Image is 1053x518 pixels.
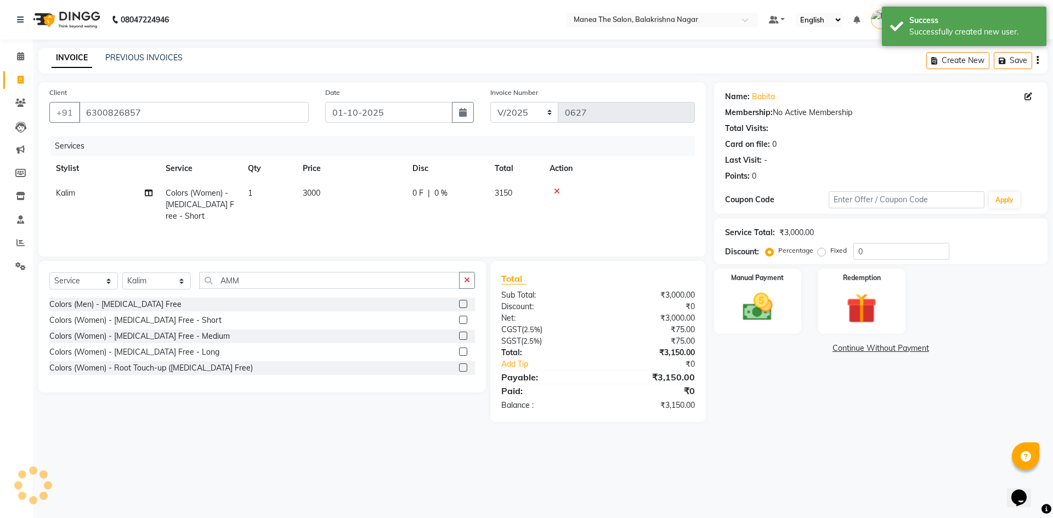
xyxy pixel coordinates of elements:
div: ₹3,000.00 [779,227,814,238]
div: ₹75.00 [598,324,703,335]
div: Coupon Code [725,194,829,206]
div: ₹3,150.00 [598,371,703,384]
div: Name: [725,91,750,103]
div: ₹3,150.00 [598,400,703,411]
div: Sub Total: [493,289,598,301]
button: Apply [989,192,1020,208]
label: Redemption [843,273,881,283]
div: ₹0 [598,301,703,312]
div: 0 [772,139,777,150]
div: ₹75.00 [598,335,703,347]
div: Card on file: [725,139,770,150]
span: CGST [501,325,522,334]
div: ( ) [493,335,598,347]
label: Date [325,88,340,98]
div: ( ) [493,324,598,335]
span: 3150 [495,188,512,198]
span: Total [501,273,526,284]
span: 1 [248,188,252,198]
button: Create New [926,52,989,69]
div: Colors (Men) - [MEDICAL_DATA] Free [49,299,182,310]
div: Discount: [493,301,598,312]
input: Enter Offer / Coupon Code [829,191,984,208]
span: 3000 [303,188,320,198]
div: Membership: [725,107,773,118]
div: ₹3,150.00 [598,347,703,358]
th: Total [488,156,543,181]
label: Percentage [778,246,813,255]
div: ₹0 [598,384,703,397]
span: | [428,187,430,199]
img: _gift.svg [837,289,886,327]
span: Kalim [56,188,75,198]
a: Continue Without Payment [716,343,1045,354]
div: Balance : [493,400,598,411]
div: Successfully created new user. [909,26,1038,38]
a: INVOICE [52,48,92,68]
div: Colors (Women) - [MEDICAL_DATA] Free - Long [49,346,219,358]
th: Action [543,156,695,181]
span: Colors (Women) - [MEDICAL_DATA] Free - Short [166,188,234,221]
div: Net: [493,312,598,324]
div: Paid: [493,384,598,397]
a: Add Tip [493,358,615,370]
div: Total Visits: [725,123,768,134]
div: ₹3,000.00 [598,312,703,324]
th: Service [159,156,241,181]
div: Success [909,15,1038,26]
th: Stylist [49,156,159,181]
label: Client [49,88,67,98]
th: Disc [406,156,488,181]
button: Save [994,52,1032,69]
img: _cash.svg [733,289,783,325]
div: ₹0 [615,358,703,370]
th: Qty [241,156,296,181]
label: Invoice Number [490,88,538,98]
div: Colors (Women) - Root Touch-up ([MEDICAL_DATA] Free) [49,362,253,374]
iframe: chat widget [1007,474,1042,507]
button: +91 [49,102,80,123]
div: Service Total: [725,227,775,238]
div: - [764,155,767,166]
input: Search by Name/Mobile/Email/Code [79,102,309,123]
div: Last Visit: [725,155,762,166]
div: Total: [493,347,598,358]
span: 0 F [412,187,423,199]
span: 2.5% [524,325,540,334]
span: 0 % [434,187,448,199]
img: logo [28,4,103,35]
div: Discount: [725,246,759,258]
label: Manual Payment [731,273,784,283]
img: Manea the Salon, Balakrishna Nagar [871,10,890,29]
div: Colors (Women) - [MEDICAL_DATA] Free - Short [49,315,222,326]
div: No Active Membership [725,107,1037,118]
span: 2.5% [523,337,540,345]
a: PREVIOUS INVOICES [105,53,183,62]
div: Payable: [493,371,598,384]
div: Points: [725,170,750,182]
a: Babita [752,91,775,103]
div: Colors (Women) - [MEDICAL_DATA] Free - Medium [49,331,230,342]
b: 08047224946 [121,4,169,35]
th: Price [296,156,406,181]
input: Search or Scan [199,272,460,289]
span: SGST [501,336,521,346]
label: Fixed [830,246,847,255]
div: ₹3,000.00 [598,289,703,301]
div: Services [50,136,703,156]
div: 0 [752,170,756,182]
